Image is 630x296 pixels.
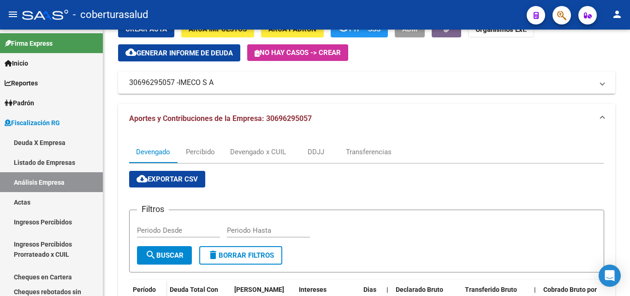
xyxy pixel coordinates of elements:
[137,203,169,216] h3: Filtros
[5,118,60,128] span: Fiscalización RG
[475,25,527,34] strong: Organismos Ext.
[255,48,341,57] span: No hay casos -> Crear
[129,114,312,123] span: Aportes y Contribuciones de la Empresa: 30696295057
[129,78,593,88] mat-panel-title: 30696295057 -
[118,104,615,133] mat-expansion-panel-header: Aportes y Contribuciones de la Empresa: 30696295057
[468,20,534,37] button: Organismos Ext.
[299,286,327,293] span: Intereses
[5,58,28,68] span: Inicio
[199,246,282,265] button: Borrar Filtros
[308,147,324,157] div: DDJJ
[5,78,38,88] span: Reportes
[534,286,536,293] span: |
[599,265,621,287] div: Open Intercom Messenger
[612,9,623,20] mat-icon: person
[386,286,388,293] span: |
[137,173,148,184] mat-icon: cloud_download
[125,25,167,33] span: Crear Acta
[247,44,348,61] button: No hay casos -> Crear
[118,44,240,61] button: Generar informe de deuda
[118,72,615,94] mat-expansion-panel-header: 30696295057 -IMECO S A
[208,249,219,260] mat-icon: delete
[7,9,18,20] mat-icon: menu
[137,246,192,265] button: Buscar
[230,147,286,157] div: Devengado x CUIL
[137,175,198,183] span: Exportar CSV
[5,38,53,48] span: Firma Express
[133,286,156,293] span: Período
[178,78,214,88] span: IMECO S A
[346,147,392,157] div: Transferencias
[129,171,205,187] button: Exportar CSV
[137,49,233,57] span: Generar informe de deuda
[145,249,156,260] mat-icon: search
[208,251,274,260] span: Borrar Filtros
[145,251,184,260] span: Buscar
[186,147,215,157] div: Percibido
[136,147,170,157] div: Devengado
[363,286,376,293] span: Dias
[125,47,137,58] mat-icon: cloud_download
[73,5,148,25] span: - coberturasalud
[5,98,34,108] span: Padrón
